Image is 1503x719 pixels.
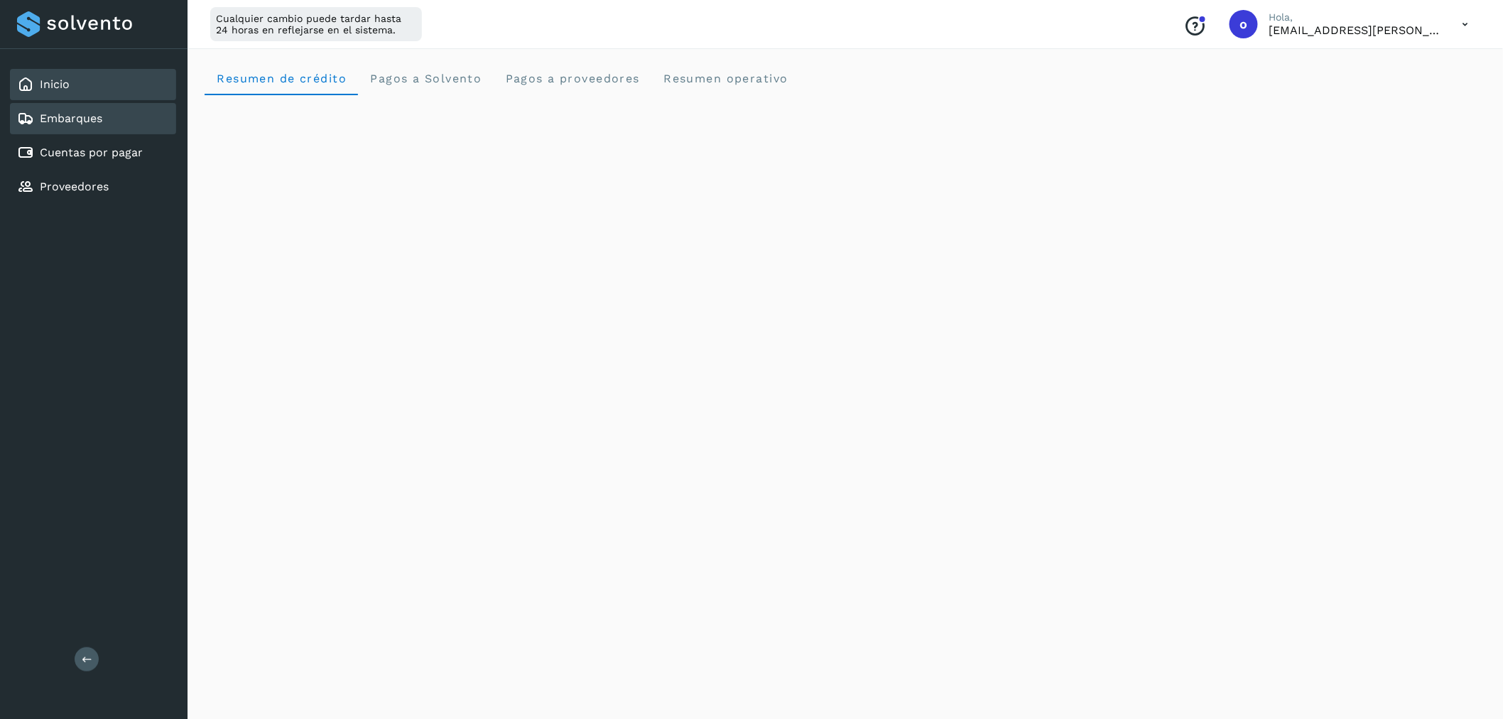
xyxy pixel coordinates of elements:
[1269,11,1440,23] p: Hola,
[40,180,109,193] a: Proveedores
[369,72,482,85] span: Pagos a Solvento
[210,7,422,41] div: Cualquier cambio puede tardar hasta 24 horas en reflejarse en el sistema.
[10,103,176,134] div: Embarques
[10,171,176,202] div: Proveedores
[504,72,640,85] span: Pagos a proveedores
[10,137,176,168] div: Cuentas por pagar
[10,69,176,100] div: Inicio
[40,77,70,91] a: Inicio
[663,72,788,85] span: Resumen operativo
[216,72,347,85] span: Resumen de crédito
[40,146,143,159] a: Cuentas por pagar
[40,112,102,125] a: Embarques
[1269,23,1440,37] p: ops.lozano@solvento.mx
